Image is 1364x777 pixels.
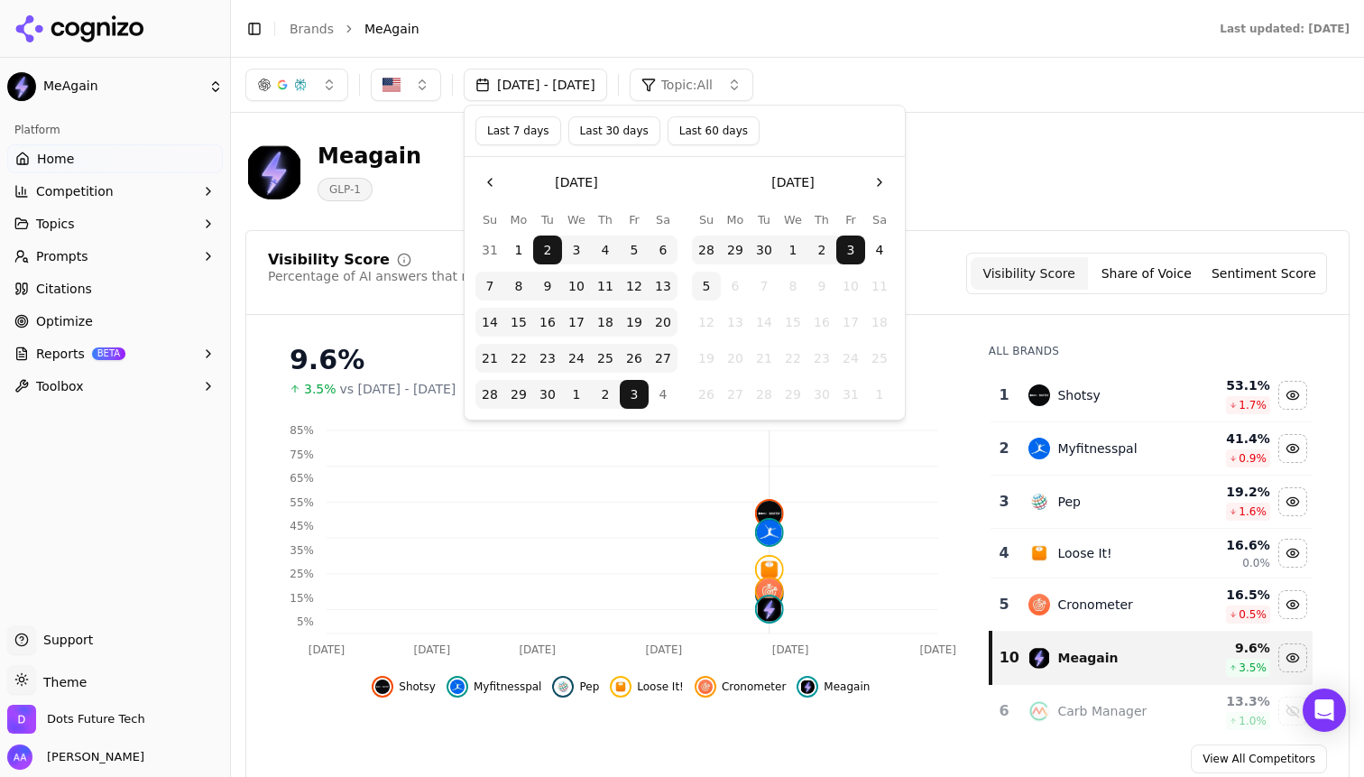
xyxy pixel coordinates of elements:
[290,449,314,461] tspan: 75%
[36,215,75,233] span: Topics
[750,211,779,228] th: Tuesday
[620,236,649,264] button: Friday, September 5th, 2025, selected
[533,344,562,373] button: Tuesday, September 23rd, 2025, selected
[1239,504,1267,519] span: 1.6 %
[668,116,760,145] button: Last 60 days
[375,680,390,694] img: shotsy
[1188,430,1270,448] div: 41.4 %
[7,705,36,734] img: Dots Future Tech
[865,236,894,264] button: Saturday, October 4th, 2025
[1028,384,1050,406] img: shotsy
[399,680,436,694] span: Shotsy
[757,520,782,545] img: myfitnesspal
[772,643,809,656] tspan: [DATE]
[504,236,533,264] button: Monday, September 1st, 2025
[1188,536,1270,554] div: 16.6 %
[991,578,1313,632] tr: 5cronometerCronometer16.5%0.5%Hide cronometer data
[991,685,1313,738] tr: 6carb managerCarb Manager13.3%1.0%Show carb manager data
[504,211,533,228] th: Monday
[1057,649,1118,667] div: Meagain
[1205,257,1323,290] button: Sentiment Score
[620,211,649,228] th: Friday
[1239,607,1267,622] span: 0.5 %
[591,308,620,337] button: Thursday, September 18th, 2025, selected
[475,116,561,145] button: Last 7 days
[750,236,779,264] button: Tuesday, September 30th, 2025, selected
[533,211,562,228] th: Tuesday
[991,632,1313,685] tr: 10meagainMeagain9.6%3.5%Hide meagain data
[649,236,677,264] button: Saturday, September 6th, 2025, selected
[36,377,84,395] span: Toolbox
[450,680,465,694] img: myfitnesspal
[991,422,1313,476] tr: 2myfitnesspalMyfitnesspal41.4%0.9%Hide myfitnesspal data
[533,380,562,409] button: Tuesday, September 30th, 2025, selected
[475,236,504,264] button: Sunday, August 31st, 2025
[7,705,145,734] button: Open organization switcher
[1303,689,1346,732] div: Open Intercom Messenger
[7,116,223,144] div: Platform
[1278,590,1307,619] button: Hide cronometer data
[290,472,314,485] tspan: 65%
[998,438,1011,459] div: 2
[613,680,628,694] img: loose it!
[7,72,36,101] img: MeAgain
[414,643,451,656] tspan: [DATE]
[447,676,542,698] button: Hide myfitnesspal data
[649,308,677,337] button: Saturday, September 20th, 2025, selected
[1278,434,1307,463] button: Hide myfitnesspal data
[7,144,223,173] a: Home
[533,272,562,301] button: Tuesday, September 9th, 2025, selected
[722,680,786,694] span: Cronometer
[646,643,683,656] tspan: [DATE]
[7,339,223,368] button: ReportsBETA
[807,211,836,228] th: Thursday
[1278,539,1307,568] button: Hide loose it! data
[649,380,677,409] button: Saturday, October 4th, 2025
[1278,697,1307,726] button: Show carb manager data
[1057,439,1137,458] div: Myfitnesspal
[519,643,556,656] tspan: [DATE]
[7,307,223,336] a: Optimize
[37,150,74,168] span: Home
[1220,22,1350,36] div: Last updated: [DATE]
[562,380,591,409] button: Wednesday, October 1st, 2025, selected
[620,308,649,337] button: Friday, September 19th, 2025, selected
[290,520,314,532] tspan: 45%
[1191,745,1327,773] a: View All Competitors
[836,211,865,228] th: Friday
[757,597,782,622] img: meagain
[649,272,677,301] button: Saturday, September 13th, 2025, selected
[807,236,836,264] button: Thursday, October 2nd, 2025, selected
[1242,556,1270,570] span: 0.0%
[649,211,677,228] th: Saturday
[721,211,750,228] th: Monday
[779,211,807,228] th: Wednesday
[1057,493,1080,511] div: Pep
[591,211,620,228] th: Thursday
[475,168,504,197] button: Go to the Previous Month
[998,491,1011,513] div: 3
[998,542,1011,564] div: 4
[464,69,607,101] button: [DATE] - [DATE]
[1188,586,1270,604] div: 16.5 %
[1057,544,1111,562] div: Loose It!
[36,280,92,298] span: Citations
[475,344,504,373] button: Sunday, September 21st, 2025, selected
[1188,692,1270,710] div: 13.3 %
[971,257,1088,290] button: Visibility Score
[1028,438,1050,459] img: myfitnesspal
[1188,639,1270,657] div: 9.6 %
[475,211,504,228] th: Sunday
[721,236,750,264] button: Monday, September 29th, 2025, selected
[1239,714,1267,728] span: 1.0 %
[36,345,85,363] span: Reports
[562,344,591,373] button: Wednesday, September 24th, 2025, selected
[364,20,419,38] span: MeAgain
[649,344,677,373] button: Saturday, September 27th, 2025, selected
[1057,596,1132,614] div: Cronometer
[7,745,144,770] button: Open user button
[268,267,587,285] div: Percentage of AI answers that mention your brand
[290,344,953,376] div: 9.6%
[290,22,334,36] a: Brands
[757,578,782,604] img: cronometer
